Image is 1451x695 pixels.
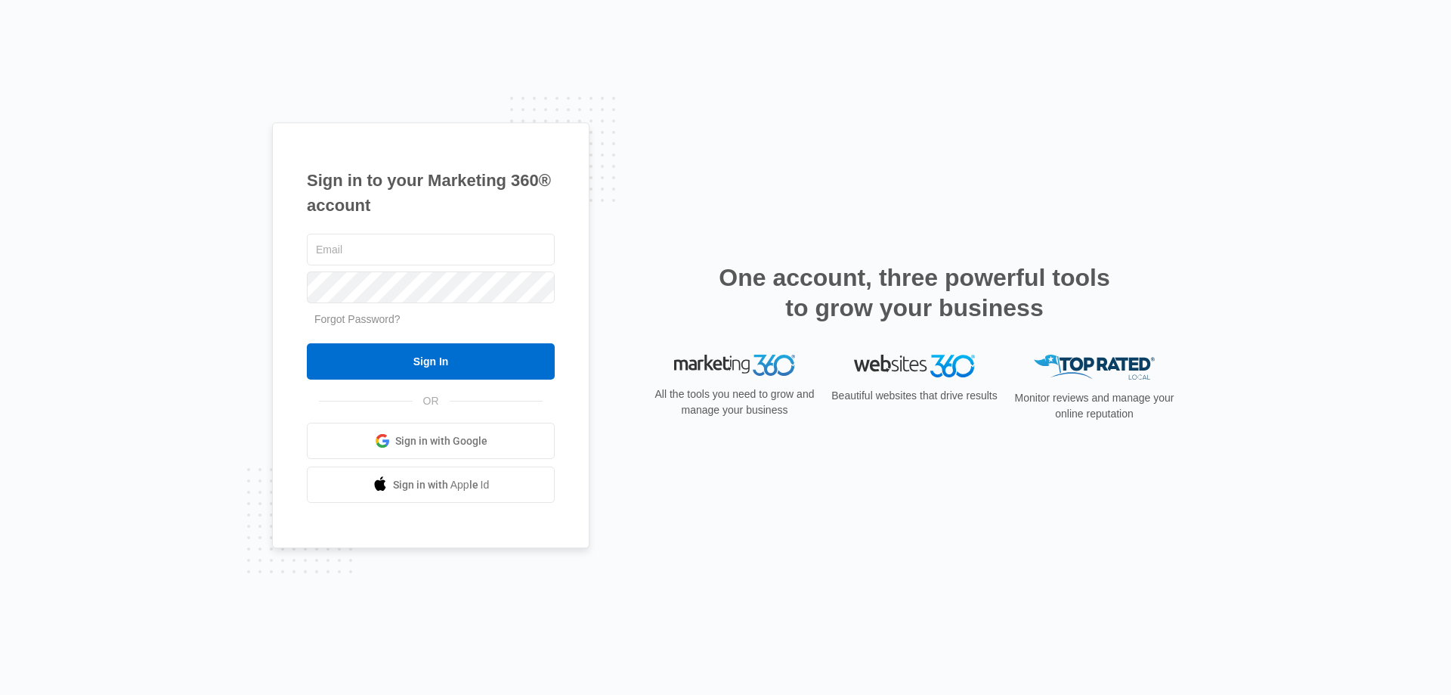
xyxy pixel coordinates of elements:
[314,313,401,325] a: Forgot Password?
[1010,390,1179,422] p: Monitor reviews and manage your online reputation
[650,386,819,418] p: All the tools you need to grow and manage your business
[413,393,450,409] span: OR
[395,433,487,449] span: Sign in with Google
[714,262,1115,323] h2: One account, three powerful tools to grow your business
[307,467,555,503] a: Sign in with Apple Id
[854,355,975,377] img: Websites 360
[307,168,555,218] h1: Sign in to your Marketing 360® account
[393,477,490,493] span: Sign in with Apple Id
[307,423,555,459] a: Sign in with Google
[307,234,555,265] input: Email
[1034,355,1155,380] img: Top Rated Local
[307,343,555,380] input: Sign In
[830,388,999,404] p: Beautiful websites that drive results
[674,355,795,376] img: Marketing 360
